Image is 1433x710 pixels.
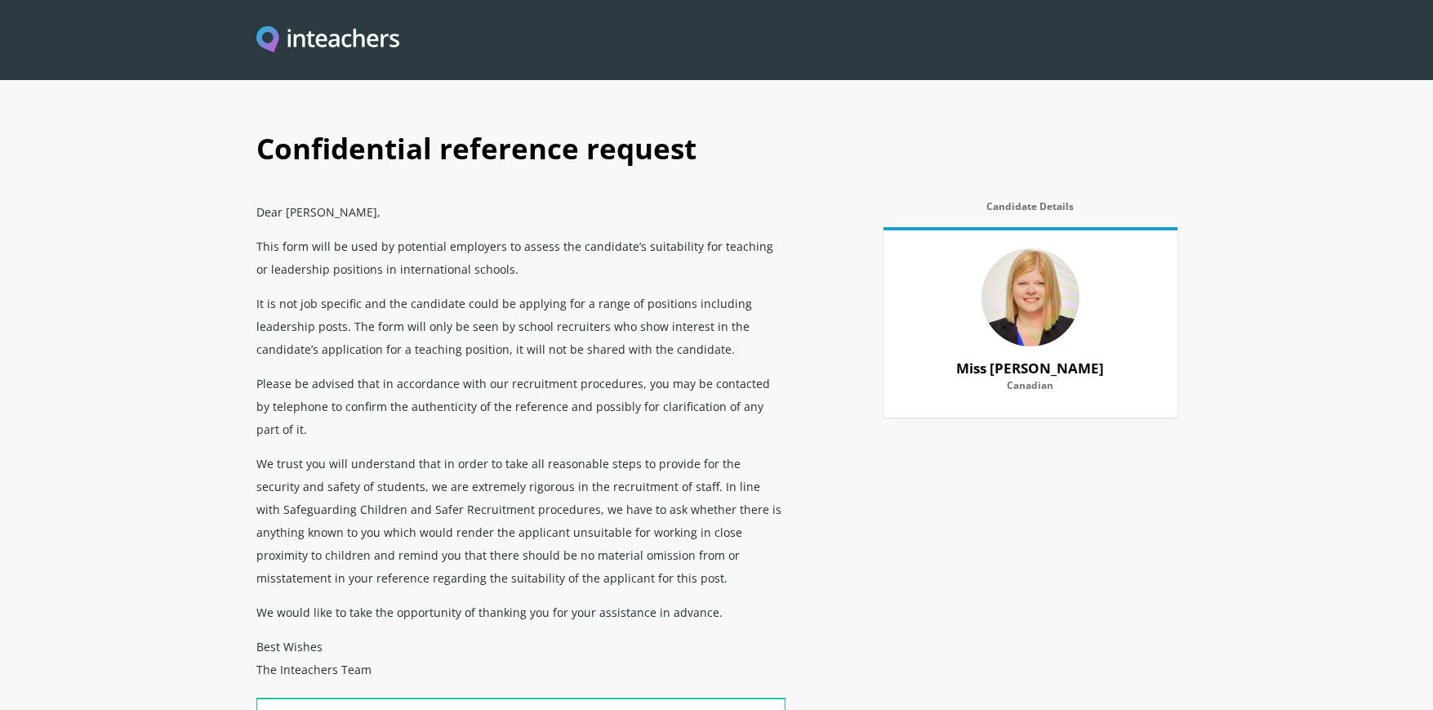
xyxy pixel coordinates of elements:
[256,194,785,229] p: Dear [PERSON_NAME],
[981,248,1079,346] img: 16227
[903,380,1158,401] label: Canadian
[256,114,1177,194] h1: Confidential reference request
[256,629,785,698] p: Best Wishes The Inteachers Team
[256,446,785,595] p: We trust you will understand that in order to take all reasonable steps to provide for the securi...
[256,26,400,55] img: Inteachers
[256,366,785,446] p: Please be advised that in accordance with our recruitment procedures, you may be contacted by tel...
[256,229,785,286] p: This form will be used by potential employers to assess the candidate’s suitability for teaching ...
[256,595,785,629] p: We would like to take the opportunity of thanking you for your assistance in advance.
[956,359,1104,377] strong: Miss [PERSON_NAME]
[256,286,785,366] p: It is not job specific and the candidate could be applying for a range of positions including lea...
[256,26,400,55] a: Visit this site's homepage
[883,201,1177,222] label: Candidate Details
